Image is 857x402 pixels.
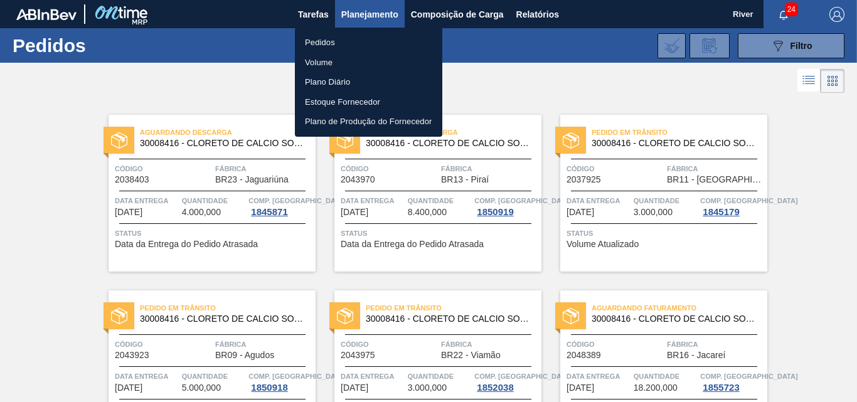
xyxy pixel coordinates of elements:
a: Pedidos [295,33,442,53]
a: Volume [295,53,442,73]
a: Plano Diário [295,72,442,92]
a: Plano de Produção do Fornecedor [295,112,442,132]
a: Estoque Fornecedor [295,92,442,112]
